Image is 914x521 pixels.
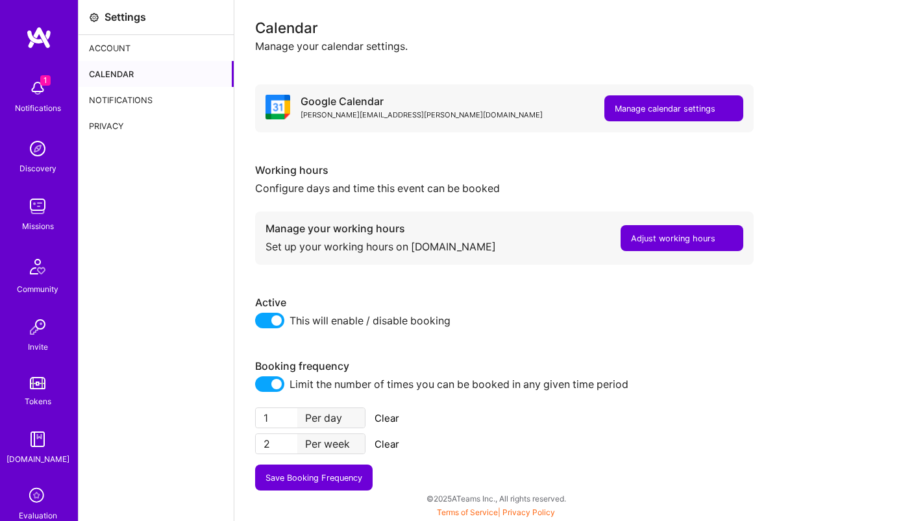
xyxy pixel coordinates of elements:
div: Discovery [19,162,56,175]
div: Manage your working hours [266,222,496,236]
span: Limit the number of times you can be booked in any given time period [290,376,628,392]
button: Manage calendar settings [604,95,743,121]
div: Configure days and time this event can be booked [255,177,754,196]
div: Per week [297,434,365,454]
div: Manage your calendar settings. [255,40,893,53]
img: logo [26,26,52,49]
i: icon LinkArrow [721,102,733,114]
div: Account [79,35,234,61]
div: Active [255,296,754,309]
div: Notifications [15,101,61,115]
span: | [437,507,555,517]
div: Calendar [79,61,234,87]
div: Missions [22,219,54,233]
img: teamwork [25,193,51,219]
button: Adjust working hours [621,225,743,251]
div: Invite [28,340,48,354]
div: Tokens [25,394,51,408]
div: Privacy [79,113,234,139]
div: Calendar [255,21,893,34]
div: [PERSON_NAME][EMAIL_ADDRESS][PERSON_NAME][DOMAIN_NAME] [301,108,543,122]
div: Community [17,282,58,296]
div: [DOMAIN_NAME] [6,452,69,466]
img: guide book [25,426,51,452]
div: Per day [297,408,365,428]
img: Community [22,251,53,282]
div: Booking frequency [255,359,754,373]
span: This will enable / disable booking [290,313,451,328]
div: Manage calendar settings [615,102,715,115]
a: Privacy Policy [502,507,555,517]
span: 1 [40,75,51,86]
i: icon LinkArrow [721,232,733,244]
div: Notifications [79,87,234,113]
i: icon Google [266,95,290,119]
a: Terms of Service [437,507,498,517]
button: Save Booking Frequency [255,465,373,491]
img: tokens [30,377,45,389]
button: Clear [371,433,403,454]
div: © 2025 ATeams Inc., All rights reserved. [78,482,914,515]
div: Settings [105,10,146,24]
img: bell [25,75,51,101]
img: discovery [25,136,51,162]
i: icon Settings [89,12,99,23]
div: Adjust working hours [631,232,715,245]
img: Invite [25,314,51,340]
i: icon SelectionTeam [25,484,50,509]
div: Set up your working hours on [DOMAIN_NAME] [266,236,496,254]
div: Google Calendar [301,95,543,108]
button: Clear [371,407,403,428]
div: Working hours [255,164,754,177]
